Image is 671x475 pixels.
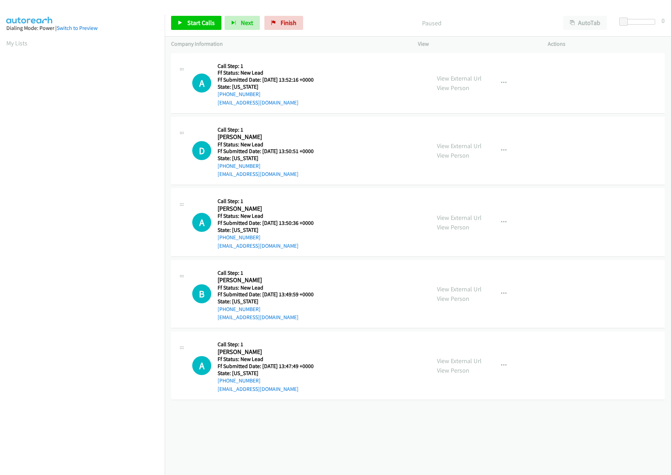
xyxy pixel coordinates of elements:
[437,357,482,365] a: View External Url
[218,386,299,392] a: [EMAIL_ADDRESS][DOMAIN_NAME]
[218,314,299,321] a: [EMAIL_ADDRESS][DOMAIN_NAME]
[225,16,260,30] button: Next
[218,99,299,106] a: [EMAIL_ADDRESS][DOMAIN_NAME]
[218,155,322,162] h5: State: [US_STATE]
[218,63,322,70] h5: Call Step: 1
[192,213,211,232] h1: A
[218,291,322,298] h5: Ff Submitted Date: [DATE] 13:49:59 +0000
[437,223,469,231] a: View Person
[192,213,211,232] div: The call is yet to be attempted
[437,285,482,293] a: View External Url
[6,39,27,47] a: My Lists
[218,298,322,305] h5: State: [US_STATE]
[171,16,221,30] a: Start Calls
[218,213,322,220] h5: Ff Status: New Lead
[241,19,253,27] span: Next
[218,341,322,348] h5: Call Step: 1
[563,16,607,30] button: AutoTab
[6,24,158,32] div: Dialing Mode: Power |
[57,25,98,31] a: Switch to Preview
[187,19,215,27] span: Start Calls
[192,74,211,93] h1: A
[218,83,322,90] h5: State: [US_STATE]
[218,363,322,370] h5: Ff Submitted Date: [DATE] 13:47:49 +0000
[218,377,261,384] a: [PHONE_NUMBER]
[548,40,665,48] p: Actions
[192,356,211,375] h1: A
[437,294,469,303] a: View Person
[437,214,482,222] a: View External Url
[218,220,322,227] h5: Ff Submitted Date: [DATE] 13:50:36 +0000
[218,198,322,205] h5: Call Step: 1
[437,74,482,82] a: View External Url
[218,69,322,76] h5: Ff Status: New Lead
[192,141,211,160] h1: D
[6,54,165,388] iframe: Dialpad
[218,370,322,377] h5: State: [US_STATE]
[218,205,322,213] h2: [PERSON_NAME]
[192,141,211,160] div: The call is yet to be attempted
[218,356,322,363] h5: Ff Status: New Lead
[218,276,322,284] h2: [PERSON_NAME]
[218,284,322,291] h5: Ff Status: New Lead
[437,84,469,92] a: View Person
[192,284,211,303] div: The call is yet to be attempted
[218,242,299,249] a: [EMAIL_ADDRESS][DOMAIN_NAME]
[623,19,655,25] div: Delay between calls (in seconds)
[218,348,322,356] h2: [PERSON_NAME]
[218,171,299,177] a: [EMAIL_ADDRESS][DOMAIN_NAME]
[218,148,322,155] h5: Ff Submitted Date: [DATE] 13:50:51 +0000
[661,16,665,25] div: 0
[437,366,469,374] a: View Person
[218,91,261,97] a: [PHONE_NUMBER]
[218,234,261,241] a: [PHONE_NUMBER]
[218,126,322,133] h5: Call Step: 1
[192,356,211,375] div: The call is yet to be attempted
[264,16,303,30] a: Finish
[418,40,535,48] p: View
[218,270,322,277] h5: Call Step: 1
[192,74,211,93] div: The call is yet to be attempted
[437,142,482,150] a: View External Url
[313,18,551,28] p: Paused
[218,163,261,169] a: [PHONE_NUMBER]
[171,40,405,48] p: Company Information
[218,306,261,312] a: [PHONE_NUMBER]
[437,151,469,159] a: View Person
[218,133,322,141] h2: [PERSON_NAME]
[192,284,211,303] h1: B
[218,141,322,148] h5: Ff Status: New Lead
[218,227,322,234] h5: State: [US_STATE]
[281,19,296,27] span: Finish
[218,76,322,83] h5: Ff Submitted Date: [DATE] 13:52:16 +0000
